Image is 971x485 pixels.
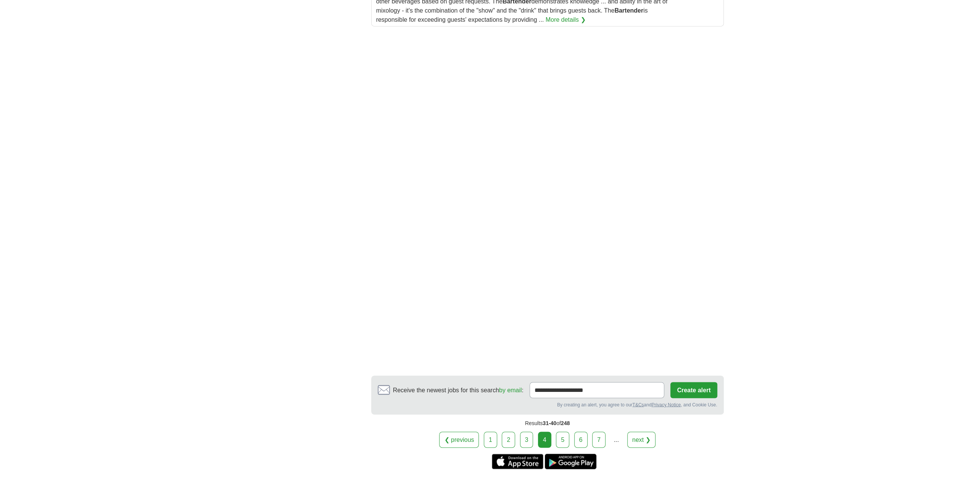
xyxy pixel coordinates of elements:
[499,387,522,393] a: by email
[632,402,644,407] a: T&Cs
[609,432,624,447] div: ...
[538,432,551,448] div: 4
[651,402,681,407] a: Privacy Notice
[378,401,717,408] div: By creating an alert, you agree to our and , and Cookie Use.
[546,15,586,24] a: More details ❯
[614,7,643,14] strong: Bartender
[592,432,605,448] a: 7
[574,432,588,448] a: 6
[543,420,556,426] span: 31-40
[439,432,479,448] a: ❮ previous
[484,432,497,448] a: 1
[371,32,724,369] iframe: Ads by Google
[556,432,569,448] a: 5
[371,414,724,432] div: Results of
[670,382,717,398] button: Create alert
[492,454,543,469] a: Get the iPhone app
[502,432,515,448] a: 2
[545,454,596,469] a: Get the Android app
[393,385,523,395] span: Receive the newest jobs for this search :
[561,420,570,426] span: 248
[520,432,533,448] a: 3
[627,432,655,448] a: next ❯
